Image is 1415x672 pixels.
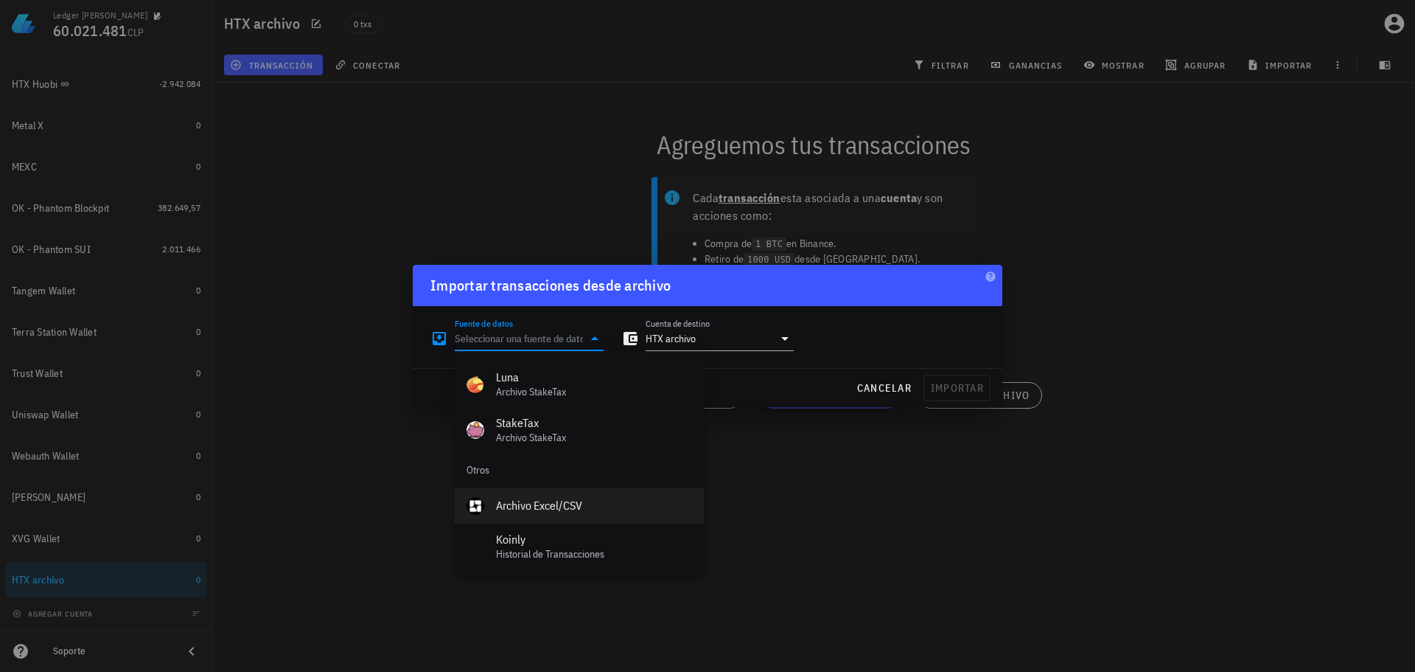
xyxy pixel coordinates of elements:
div: Otros [455,453,704,488]
div: Koinly [496,533,692,547]
button: cancelar [850,375,918,401]
div: Importar transacciones desde archivo [430,274,671,297]
div: Archivo StakeTax [496,432,692,444]
div: Luna [496,370,692,384]
input: Seleccionar una fuente de datos [455,327,583,350]
div: StakeTax [496,416,692,430]
label: Fuente de datos [455,318,513,329]
div: Archivo StakeTax [496,386,692,398]
div: Historial de Transacciones [496,548,692,561]
label: Cuenta de destino [646,318,710,329]
div: Archivo Excel/CSV [496,499,692,513]
span: cancelar [856,381,912,395]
